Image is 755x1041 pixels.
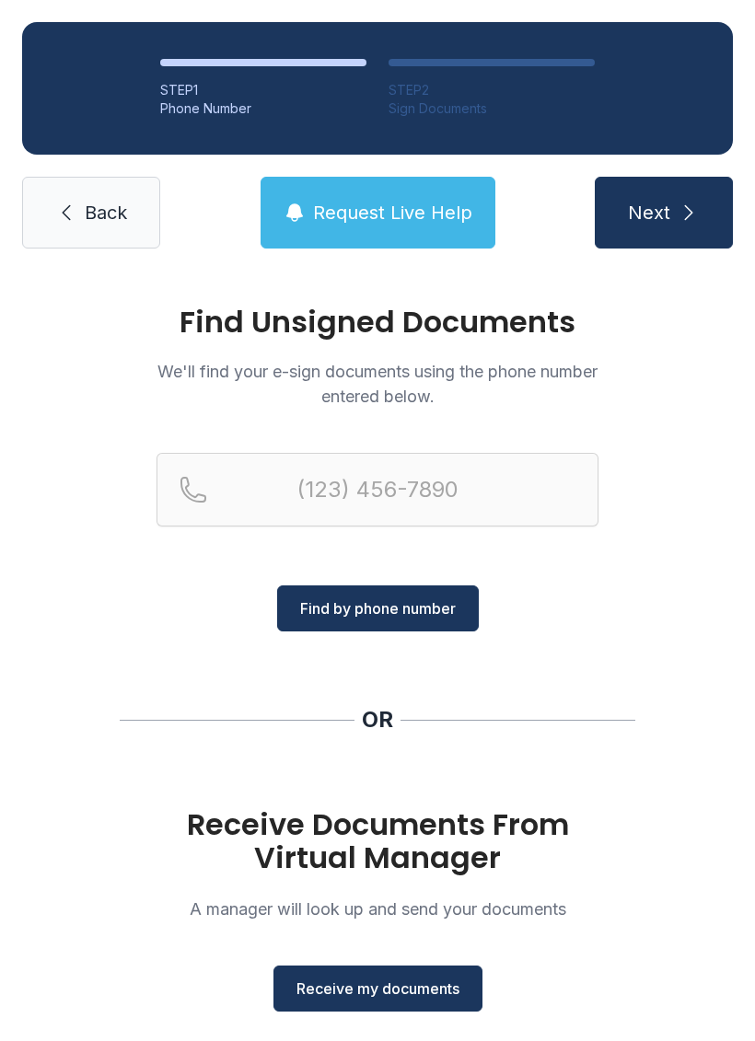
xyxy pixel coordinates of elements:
[628,200,670,226] span: Next
[296,977,459,1000] span: Receive my documents
[157,808,598,874] h1: Receive Documents From Virtual Manager
[389,81,595,99] div: STEP 2
[160,81,366,99] div: STEP 1
[85,200,127,226] span: Back
[389,99,595,118] div: Sign Documents
[300,597,456,619] span: Find by phone number
[362,705,393,734] div: OR
[157,307,598,337] h1: Find Unsigned Documents
[157,359,598,409] p: We'll find your e-sign documents using the phone number entered below.
[313,200,472,226] span: Request Live Help
[157,453,598,526] input: Reservation phone number
[157,896,598,921] p: A manager will look up and send your documents
[160,99,366,118] div: Phone Number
